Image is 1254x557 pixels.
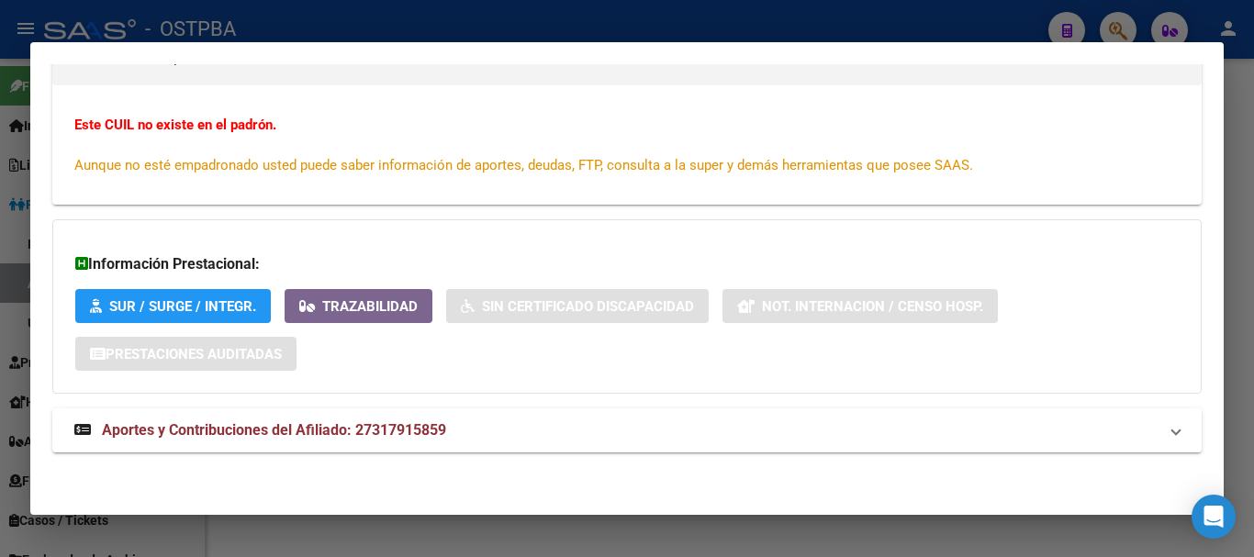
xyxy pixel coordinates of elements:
span: Sin Certificado Discapacidad [482,298,694,315]
span: Prestaciones Auditadas [106,346,282,362]
span: Trazabilidad [322,298,418,315]
span: SUR / SURGE / INTEGR. [109,298,256,315]
span: Aunque no esté empadronado usted puede saber información de aportes, deudas, FTP, consulta a la s... [74,157,973,173]
mat-expansion-panel-header: Aportes y Contribuciones del Afiliado: 27317915859 [52,408,1202,452]
button: SUR / SURGE / INTEGR. [75,289,271,323]
h3: Información Prestacional: [75,253,1179,275]
button: Sin Certificado Discapacidad [446,289,709,323]
button: Prestaciones Auditadas [75,337,297,371]
button: Trazabilidad [285,289,432,323]
div: Datos de Empadronamiento [52,85,1202,205]
div: Open Intercom Messenger [1192,495,1236,539]
button: Not. Internacion / Censo Hosp. [722,289,998,323]
span: Not. Internacion / Censo Hosp. [762,298,983,315]
strong: Este CUIL no existe en el padrón. [74,117,276,133]
span: Aportes y Contribuciones del Afiliado: 27317915859 [102,421,446,439]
